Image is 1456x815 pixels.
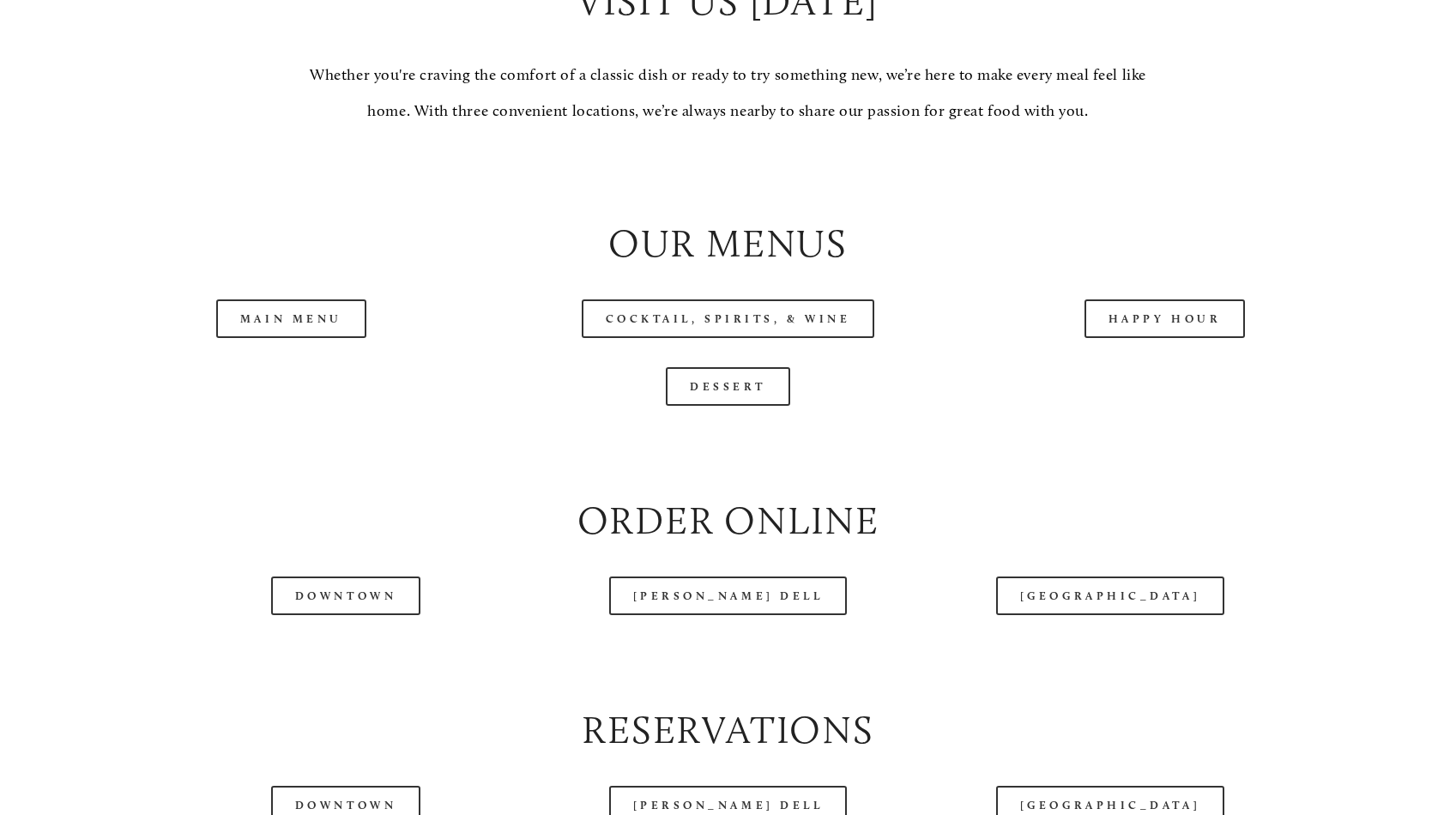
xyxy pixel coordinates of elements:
a: [GEOGRAPHIC_DATA] [996,577,1224,615]
a: [PERSON_NAME] Dell [609,577,848,615]
h2: Reservations [88,703,1368,757]
a: Cocktail, Spirits, & Wine [582,299,875,338]
a: Main Menu [216,299,366,338]
h2: Our Menus [88,216,1368,270]
a: Happy Hour [1084,299,1246,338]
h2: Order Online [88,493,1368,547]
a: Downtown [271,577,420,615]
a: Dessert [666,367,790,406]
